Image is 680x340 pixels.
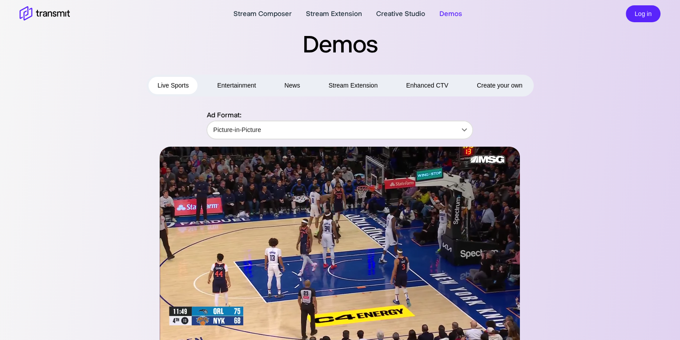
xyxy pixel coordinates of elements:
[626,5,660,23] button: Log in
[397,77,457,94] button: Enhanced CTV
[468,77,531,94] button: Create your own
[320,77,387,94] button: Stream Extension
[276,77,309,94] button: News
[376,8,425,19] a: Creative Studio
[439,8,462,19] a: Demos
[207,117,473,142] div: Picture-in-Picture
[626,9,660,17] a: Log in
[208,77,265,94] button: Entertainment
[149,77,197,94] button: Live Sports
[477,80,523,91] span: Create your own
[206,110,473,120] p: Ad Format:
[233,8,292,19] a: Stream Composer
[306,8,362,19] a: Stream Extension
